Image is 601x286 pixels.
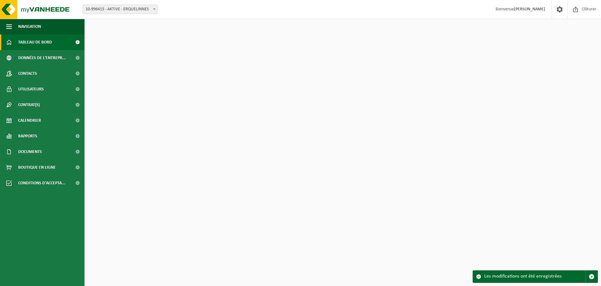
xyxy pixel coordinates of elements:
[484,271,585,283] div: Les modifications ont été enregistrées
[83,5,157,14] span: 10-996415 - AKTIVE - ERQUELINNES
[18,97,40,113] span: Contrat(s)
[18,113,41,128] span: Calendrier
[18,144,42,160] span: Documents
[18,81,44,97] span: Utilisateurs
[18,34,52,50] span: Tableau de bord
[18,19,41,34] span: Navigation
[18,66,37,81] span: Contacts
[83,5,158,14] span: 10-996415 - AKTIVE - ERQUELINNES
[18,128,37,144] span: Rapports
[18,175,65,191] span: Conditions d'accepta...
[18,160,56,175] span: Boutique en ligne
[18,50,66,66] span: Données de l'entrepr...
[514,7,545,12] strong: [PERSON_NAME]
